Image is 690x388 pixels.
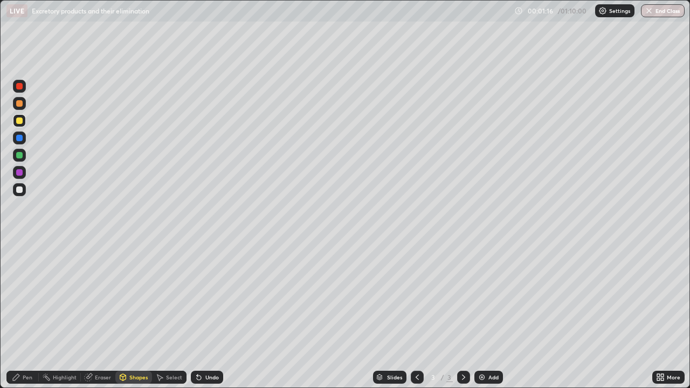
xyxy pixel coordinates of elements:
div: 3 [446,372,453,382]
div: Shapes [129,375,148,380]
div: Pen [23,375,32,380]
p: Excretory products and their elimination [32,6,149,15]
div: Highlight [53,375,77,380]
div: Eraser [95,375,111,380]
div: / [441,374,444,380]
p: LIVE [10,6,24,15]
div: Select [166,375,182,380]
div: Slides [387,375,402,380]
img: add-slide-button [478,373,486,382]
div: Add [488,375,499,380]
button: End Class [641,4,685,17]
img: end-class-cross [645,6,653,15]
p: Settings [609,8,630,13]
div: 3 [428,374,439,380]
div: More [667,375,680,380]
div: Undo [205,375,219,380]
img: class-settings-icons [598,6,607,15]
